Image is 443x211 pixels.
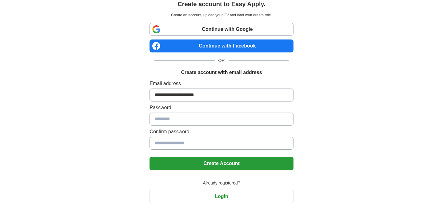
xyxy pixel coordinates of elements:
p: Create an account, upload your CV and land your dream role. [151,12,292,18]
label: Password [150,104,293,111]
label: Confirm password [150,128,293,135]
button: Login [150,190,293,203]
label: Email address [150,80,293,87]
span: OR [215,57,229,64]
a: Continue with Facebook [150,39,293,52]
span: Already registered? [199,180,244,186]
a: Login [150,194,293,199]
h1: Create account with email address [181,69,262,76]
a: Continue with Google [150,23,293,36]
button: Create Account [150,157,293,170]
